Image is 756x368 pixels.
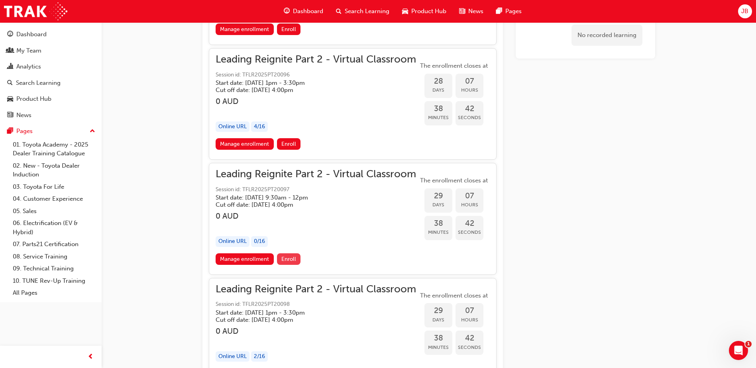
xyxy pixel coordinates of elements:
span: 38 [424,104,452,114]
a: News [3,108,98,123]
span: Search Learning [345,7,389,16]
span: Hours [456,315,483,325]
div: 2 / 16 [251,351,268,362]
a: Search Learning [3,76,98,90]
span: 07 [456,192,483,201]
span: Days [424,200,452,209]
h5: Start date: [DATE] 1pm - 3:30pm [216,309,403,316]
a: Manage enrollment [216,138,274,150]
span: The enrollment closes at [418,291,490,300]
h3: 0 AUD [216,327,416,336]
span: Days [424,315,452,325]
a: news-iconNews [453,3,490,20]
div: Online URL [216,236,249,247]
span: 28 [424,77,452,86]
a: guage-iconDashboard [277,3,330,20]
a: All Pages [10,287,98,299]
a: 02. New - Toyota Dealer Induction [10,160,98,181]
span: Seconds [456,228,483,237]
span: chart-icon [7,63,13,70]
span: Seconds [456,343,483,352]
a: 05. Sales [10,205,98,217]
div: No recorded learning [571,25,642,46]
a: search-iconSearch Learning [330,3,396,20]
h5: Cut off date: [DATE] 4:00pm [216,201,403,208]
a: 03. Toyota For Life [10,181,98,193]
a: My Team [3,43,98,58]
span: search-icon [7,80,13,87]
div: Pages [16,127,33,136]
button: JB [738,4,752,18]
span: 42 [456,334,483,343]
a: 06. Electrification (EV & Hybrid) [10,217,98,238]
button: Leading Reignite Part 2 - Virtual ClassroomSession id: TFLR2025PT20096Start date: [DATE] 1pm - 3:... [216,55,490,153]
span: JB [741,7,748,16]
span: 07 [456,77,483,86]
span: search-icon [336,6,342,16]
a: 07. Parts21 Certification [10,238,98,251]
span: 1 [745,341,752,347]
span: 07 [456,306,483,315]
button: Leading Reignite Part 2 - Virtual ClassroomSession id: TFLR2025PT20097Start date: [DATE] 9:30am -... [216,170,490,268]
span: Pages [505,7,522,16]
span: Leading Reignite Part 2 - Virtual Classroom [216,285,416,294]
h5: Cut off date: [DATE] 4:00pm [216,86,403,94]
span: up-icon [90,126,95,137]
span: Enroll [281,256,296,262]
span: The enrollment closes at [418,176,490,185]
a: pages-iconPages [490,3,528,20]
span: 42 [456,104,483,114]
a: 01. Toyota Academy - 2025 Dealer Training Catalogue [10,139,98,160]
div: Analytics [16,62,41,71]
span: 38 [424,219,452,228]
a: 08. Service Training [10,251,98,263]
div: News [16,111,31,120]
span: car-icon [7,96,13,103]
span: Session id: TFLR2025PT20097 [216,185,416,194]
span: guage-icon [284,6,290,16]
span: Session id: TFLR2025PT20096 [216,70,416,80]
span: Days [424,86,452,95]
h3: 0 AUD [216,97,416,106]
span: 29 [424,192,452,201]
a: 04. Customer Experience [10,193,98,205]
span: pages-icon [496,6,502,16]
span: Minutes [424,113,452,122]
button: Pages [3,124,98,139]
span: Session id: TFLR2025PT20098 [216,300,416,309]
span: Enroll [281,141,296,147]
div: 0 / 16 [251,236,268,247]
span: prev-icon [88,352,94,362]
button: Enroll [277,23,301,35]
span: 29 [424,306,452,315]
span: guage-icon [7,31,13,38]
span: news-icon [459,6,465,16]
span: pages-icon [7,128,13,135]
div: Online URL [216,351,249,362]
h5: Start date: [DATE] 9:30am - 12pm [216,194,403,201]
button: DashboardMy TeamAnalyticsSearch LearningProduct HubNews [3,25,98,124]
button: Enroll [277,253,301,265]
a: 10. TUNE Rev-Up Training [10,275,98,287]
span: 38 [424,334,452,343]
a: Dashboard [3,27,98,42]
a: Analytics [3,59,98,74]
div: 4 / 16 [251,121,268,132]
div: Online URL [216,121,249,132]
span: Product Hub [411,7,446,16]
span: car-icon [402,6,408,16]
img: Trak [4,2,67,20]
a: Manage enrollment [216,23,274,35]
span: people-icon [7,47,13,55]
a: Product Hub [3,92,98,106]
span: Minutes [424,228,452,237]
h5: Start date: [DATE] 1pm - 3:30pm [216,79,403,86]
span: Minutes [424,343,452,352]
span: Leading Reignite Part 2 - Virtual Classroom [216,170,416,179]
h3: 0 AUD [216,211,416,221]
h5: Cut off date: [DATE] 4:00pm [216,316,403,323]
a: car-iconProduct Hub [396,3,453,20]
span: news-icon [7,112,13,119]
